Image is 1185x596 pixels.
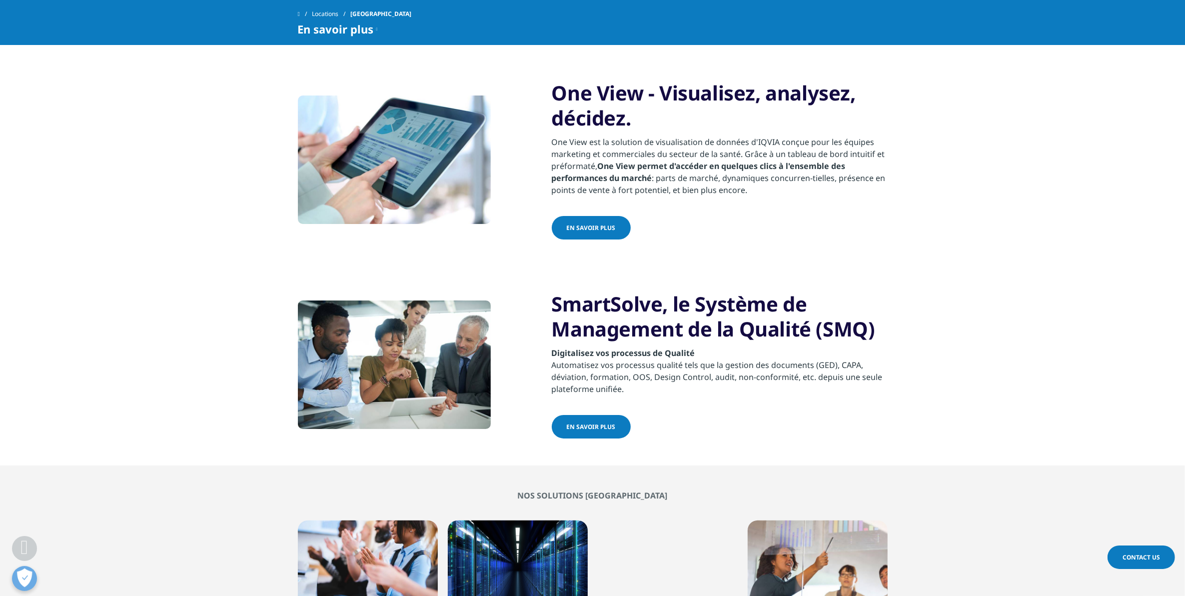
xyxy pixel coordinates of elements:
strong: One View permet d'accéder en quelques clics à l'ensemble des performances du marché [552,160,846,183]
p: One View est la solution de visualisation de données d'IQVIA conçue pour les équipes marketing et... [552,136,888,196]
p: Automatisez vos processus qualité tels que la gestion des documents (GED), CAPA, déviation, forma... [552,359,888,395]
span: EN SAVOIR PLUS [567,422,616,431]
span: EN SAVOIR PLUS [567,223,616,232]
h2: SmartSolve, le Système de Management de la Qualité (SMQ) [552,291,888,347]
span: [GEOGRAPHIC_DATA] [350,5,411,23]
span: Contact Us [1123,553,1160,561]
a: Contact Us [1108,545,1175,569]
h4: Digitalisez vos processus de Qualité [552,347,888,359]
a: Locations [312,5,350,23]
button: Open Preferences [12,566,37,591]
span: En savoir plus [298,23,374,35]
a: EN SAVOIR PLUS [552,216,631,239]
a: EN SAVOIR PLUS [552,415,631,438]
h2: NOS SOLUTIONS [GEOGRAPHIC_DATA] [298,490,888,500]
h2: One View - Visualisez, analysez, décidez. [552,80,888,136]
